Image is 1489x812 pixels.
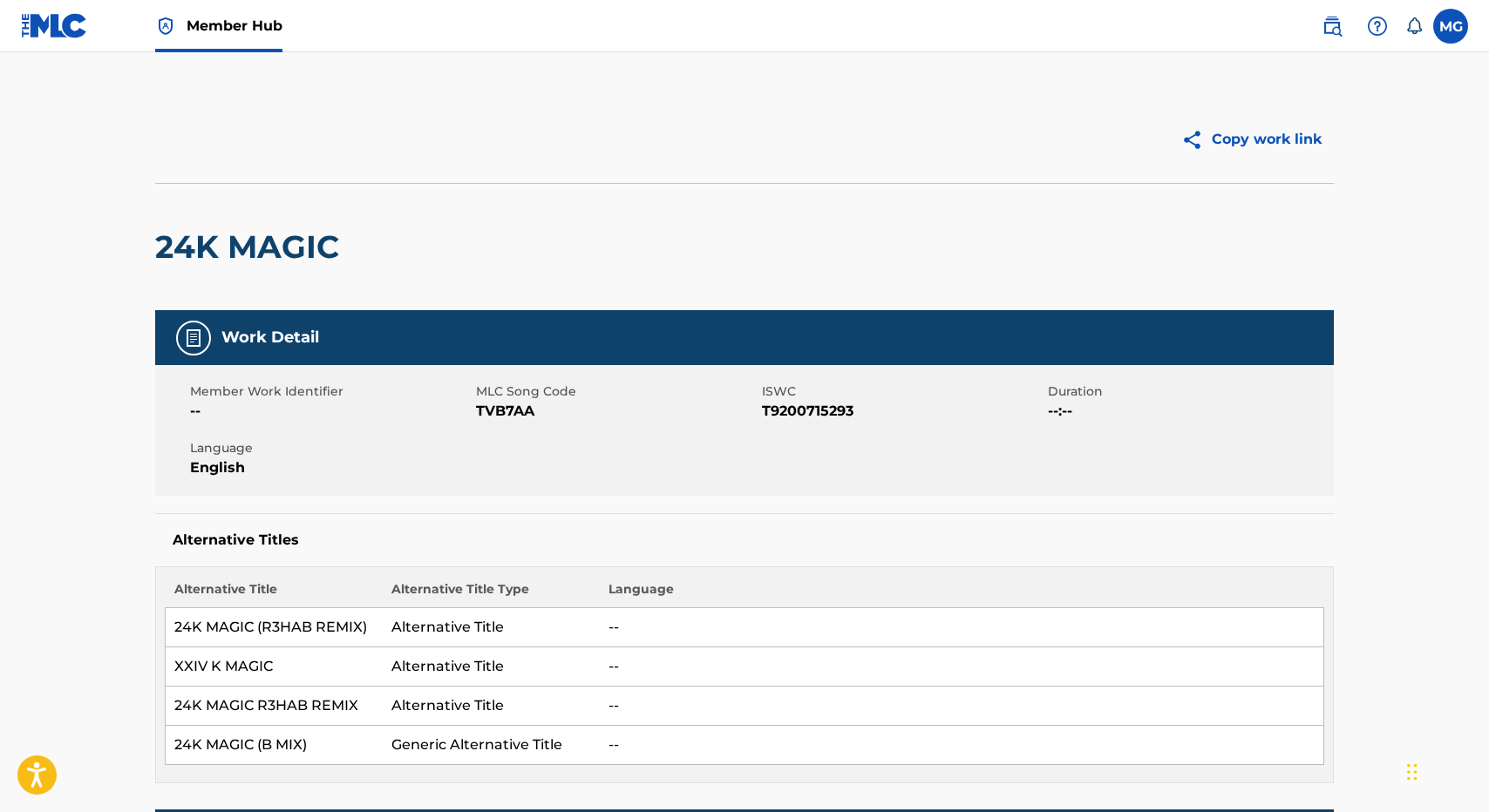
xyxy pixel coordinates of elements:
[190,439,472,457] span: Language
[190,457,472,478] span: English
[1405,17,1423,35] div: Notifications
[183,328,204,348] img: Work Detail
[166,608,383,647] td: 24K MAGIC (R3HAB REMIX)
[383,687,600,726] td: Alternative Title
[383,608,600,647] td: Alternative Title
[1181,129,1212,151] img: Copy work link
[166,647,383,687] td: XXIV K MAGIC
[476,401,758,422] span: TVB7AA
[166,726,383,765] td: 24K MAGIC (B MIX)
[190,382,472,401] span: Member Work Identifier
[187,16,282,36] span: Member Hub
[600,687,1324,726] td: --
[1315,9,1350,44] a: Public Search
[1407,746,1418,798] div: Drag
[190,401,472,422] span: --
[762,401,1044,422] span: T9200715293
[762,382,1044,401] span: ISWC
[21,13,88,38] img: MLC Logo
[1402,728,1489,812] iframe: Chat Widget
[1048,382,1329,401] span: Duration
[1367,16,1388,37] img: help
[1169,118,1334,161] button: Copy work link
[155,16,176,37] img: Top Rightsholder
[600,647,1324,687] td: --
[600,608,1324,647] td: --
[383,647,600,687] td: Alternative Title
[1322,16,1343,37] img: search
[221,328,319,348] h5: Work Detail
[166,687,383,726] td: 24K MAGIC R3HAB REMIX
[383,726,600,765] td: Generic Alternative Title
[1048,401,1329,422] span: --:--
[1360,9,1395,44] div: Help
[1440,537,1489,677] iframe: Resource Center
[600,726,1324,765] td: --
[476,382,758,401] span: MLC Song Code
[166,580,383,608] th: Alternative Title
[173,531,1316,549] h5: Alternative Titles
[600,580,1324,608] th: Language
[155,227,348,267] h2: 24K MAGIC
[1433,9,1468,44] div: User Menu
[383,580,600,608] th: Alternative Title Type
